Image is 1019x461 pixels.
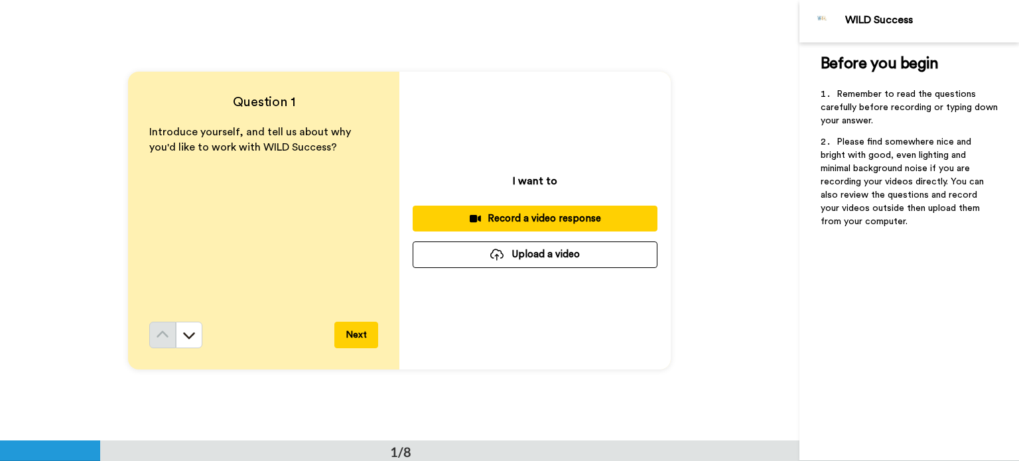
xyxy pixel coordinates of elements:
button: Upload a video [413,241,657,267]
span: Remember to read the questions carefully before recording or typing down your answer. [821,90,1000,125]
span: Before you begin [821,56,938,72]
p: I want to [513,173,557,189]
button: Record a video response [413,206,657,231]
span: Please find somewhere nice and bright with good, even lighting and minimal background noise if yo... [821,137,986,226]
button: Next [334,322,378,348]
div: WILD Success [845,14,1018,27]
img: Profile Image [807,5,839,37]
span: Introduce yourself, and tell us about why you'd like to work with WILD Success? [149,127,354,153]
h4: Question 1 [149,93,378,111]
div: Record a video response [423,212,647,226]
div: 1/8 [369,442,433,461]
